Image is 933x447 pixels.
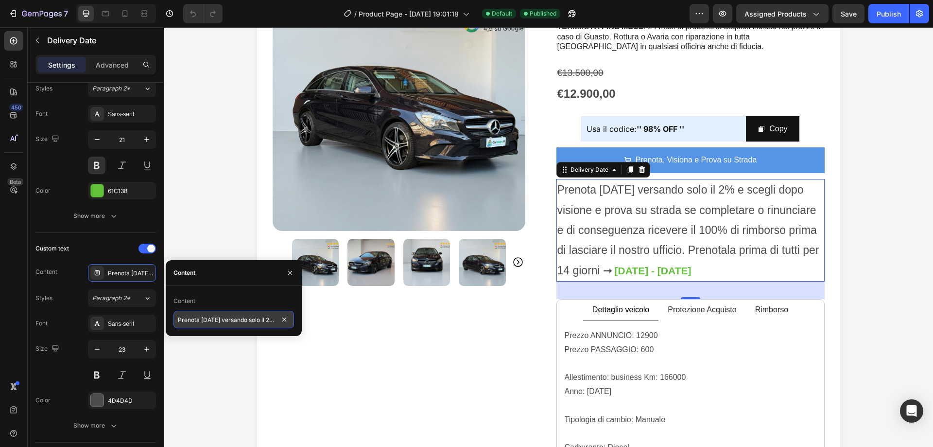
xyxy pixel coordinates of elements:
[35,207,156,225] button: Show more
[35,109,48,118] div: Font
[48,60,75,70] p: Settings
[841,10,857,18] span: Save
[35,186,51,195] div: Color
[591,278,624,288] p: Rimborso
[401,304,494,312] p: Prezzo ANNUNCIO: 12900
[393,36,661,55] div: €13.500,00
[73,421,119,430] div: Show more
[35,244,69,253] div: Custom text
[423,97,520,107] span: Usa il codice:
[35,294,52,303] div: Styles
[394,156,656,250] span: Prenota [DATE] versando solo il 2% e scegli dopo visione e prova su strada se completare o rinunc...
[359,9,459,19] span: Product Page - [DATE] 19:01:18
[744,9,807,19] span: Assigned Products
[473,97,520,107] strong: '' 98% OFF ''
[868,4,909,23] button: Publish
[88,289,156,307] button: Paragraph 2*
[88,80,156,97] button: Paragraph 2*
[393,55,661,78] div: €12.900,00
[393,120,661,146] button: Prenota, Visiona e Prova su Strada
[108,110,154,119] div: Sans-serif
[348,229,360,241] button: Carousel Next Arrow
[504,278,572,288] p: Protezione Acquisto
[605,95,623,109] div: Copy
[354,9,357,19] span: /
[401,360,448,368] p: Anno: [DATE]
[4,4,72,23] button: 7
[451,238,528,249] span: [DATE] - [DATE]
[401,416,466,424] p: Carburante: Diesel
[92,294,130,303] span: Paragraph 2*
[35,417,156,434] button: Show more
[405,138,447,147] div: Delivery Date
[35,396,51,405] div: Color
[401,346,522,354] p: Allestimento: business Km: 166000
[173,297,195,305] div: Content
[92,84,130,93] span: Paragraph 2*
[9,104,23,111] div: 450
[429,278,485,288] p: Dettaglio veicolo
[877,9,901,19] div: Publish
[35,319,48,328] div: Font
[736,4,829,23] button: Assigned Products
[108,187,154,196] div: 61C138
[108,396,154,405] div: 4D4D4D
[47,35,152,46] p: Delivery Date
[832,4,864,23] button: Save
[64,8,68,19] p: 7
[900,399,923,423] div: Open Intercom Messenger
[401,388,502,396] p: Tipologia di cambio: Manuale
[173,268,195,277] div: Content
[73,211,119,221] div: Show more
[96,60,129,70] p: Advanced
[530,9,556,18] span: Published
[35,342,61,356] div: Size
[582,89,635,115] button: Copy
[401,318,490,326] p: Prezzo PASSAGGIO: 600
[472,126,593,140] div: Prenota, Visiona e Prova su Strada
[108,320,154,328] div: Sans-serif
[183,4,223,23] div: Undo/Redo
[164,27,933,447] iframe: Design area
[35,84,52,93] div: Styles
[35,133,61,146] div: Size
[35,268,57,276] div: Content
[7,178,23,186] div: Beta
[492,9,512,18] span: Default
[108,269,154,278] div: Prenota [DATE] versando solo il 2% e scegli dopo visione e prova su strada se completare o rinunc...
